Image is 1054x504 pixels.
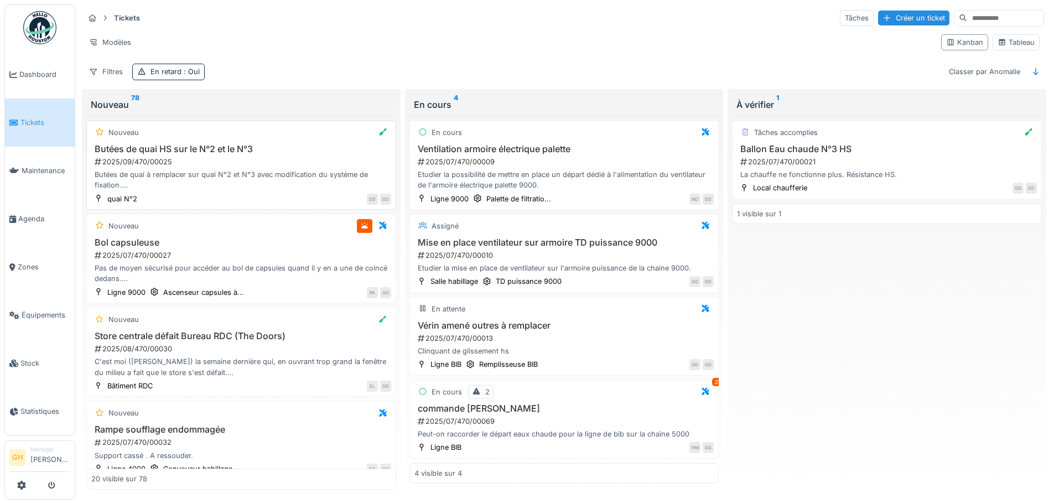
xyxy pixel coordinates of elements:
[91,98,392,111] div: Nouveau
[163,464,232,474] div: Convoyeur habillage
[5,339,75,387] a: Stock
[91,356,391,377] div: C'est moi ([PERSON_NAME]) la semaine dernière qui, en ouvrant trop grand la fenêtre du milieu a f...
[84,64,128,80] div: Filtres
[946,37,983,48] div: Kanban
[131,98,139,111] sup: 78
[107,464,146,474] div: Ligne 4000
[703,276,714,287] div: DD
[754,127,818,138] div: Tâches accomplies
[417,416,714,427] div: 2025/07/470/00069
[23,11,56,44] img: Badge_color-CXgf-gQk.svg
[367,381,378,392] div: EL
[736,98,1037,111] div: À vérifier
[689,442,700,453] div: HM
[689,194,700,205] div: ND
[432,304,465,314] div: En attente
[1026,183,1037,194] div: DD
[486,194,551,204] div: Palette de filtratio...
[430,359,461,370] div: Ligne BIB
[414,403,714,414] h3: commande [PERSON_NAME]
[840,10,874,26] div: Tâches
[108,127,139,138] div: Nouveau
[430,442,461,453] div: Ligne BIB
[91,237,391,248] h3: Bol capsuleuse
[414,98,715,111] div: En cours
[18,214,70,224] span: Agenda
[737,169,1037,180] div: La chauffe ne fonctionne plus. Résistance HS.
[94,157,391,167] div: 2025/09/470/00025
[689,359,700,370] div: GG
[108,408,139,418] div: Nouveau
[30,445,70,469] li: [PERSON_NAME]
[5,195,75,243] a: Agenda
[94,250,391,261] div: 2025/07/470/00027
[703,359,714,370] div: GG
[380,194,391,205] div: DD
[776,98,779,111] sup: 1
[5,387,75,435] a: Statistiques
[712,378,721,386] div: 2
[414,144,714,154] h3: Ventilation armoire électrique palette
[107,381,153,391] div: Bâtiment RDC
[998,37,1035,48] div: Tableau
[108,314,139,325] div: Nouveau
[9,449,26,466] li: GH
[367,287,378,298] div: PA
[91,474,147,485] div: 20 visible sur 78
[22,165,70,176] span: Maintenance
[107,194,137,204] div: quai N°2
[432,221,459,231] div: Assigné
[689,276,700,287] div: GG
[703,442,714,453] div: GG
[91,144,391,154] h3: Butées de quai HS sur le N°2 et le N°3
[414,429,714,439] div: Peut-on raccorder le départ eaux chaude pour la ligne de bib sur la chaine 5000
[22,310,70,320] span: Équipements
[108,221,139,231] div: Nouveau
[380,287,391,298] div: GG
[454,98,458,111] sup: 4
[430,194,469,204] div: Ligne 9000
[9,445,70,472] a: GH Manager[PERSON_NAME]
[414,346,714,356] div: Clinquant de glissement hs
[414,468,462,479] div: 4 visible sur 4
[753,183,807,193] div: Local chaufferie
[417,333,714,344] div: 2025/07/470/00013
[414,263,714,273] div: Etudier la mise en place de ventilateur sur l'armoire puissance de la chaine 9000.
[91,331,391,341] h3: Store centrale défait Bureau RDC (The Doors)
[737,144,1037,154] h3: Ballon Eau chaude N°3 HS
[91,169,391,190] div: Butées de quai à remplacer sur quai N°2 et N°3 avec modification du systéme de fixation. * devis ...
[479,359,538,370] div: Remplisseuse BIB
[380,464,391,475] div: GG
[432,127,462,138] div: En cours
[5,50,75,98] a: Dashboard
[417,250,714,261] div: 2025/07/470/00010
[163,287,244,298] div: Ascenseur capsules à...
[430,276,478,287] div: Salle habillage
[91,424,391,435] h3: Rampe soufflage endommagée
[380,381,391,392] div: DD
[878,11,949,25] div: Créer un ticket
[94,344,391,354] div: 2025/08/470/00030
[737,209,781,219] div: 1 visible sur 1
[496,276,562,287] div: TD puissance 9000
[20,406,70,417] span: Statistiques
[91,263,391,284] div: Pas de moyen sécurisé pour accéder au bol de capsules quand il y en a une de coincé dedans. (Mett...
[1013,183,1024,194] div: GG
[414,320,714,331] h3: Vérin amené outres à remplacer
[944,64,1025,80] div: Classer par Anomalie
[30,445,70,454] div: Manager
[110,13,144,23] strong: Tickets
[739,157,1037,167] div: 2025/07/470/00021
[20,358,70,368] span: Stock
[18,262,70,272] span: Zones
[150,66,200,77] div: En retard
[432,387,462,397] div: En cours
[414,169,714,190] div: Etudier la possibilité de mettre en place un départ dédié à l'alimentation du ventilateur de l'ar...
[485,387,490,397] div: 2
[94,437,391,448] div: 2025/07/470/00032
[417,157,714,167] div: 2025/07/470/00009
[20,117,70,128] span: Tickets
[19,69,70,80] span: Dashboard
[5,147,75,195] a: Maintenance
[84,34,136,50] div: Modèles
